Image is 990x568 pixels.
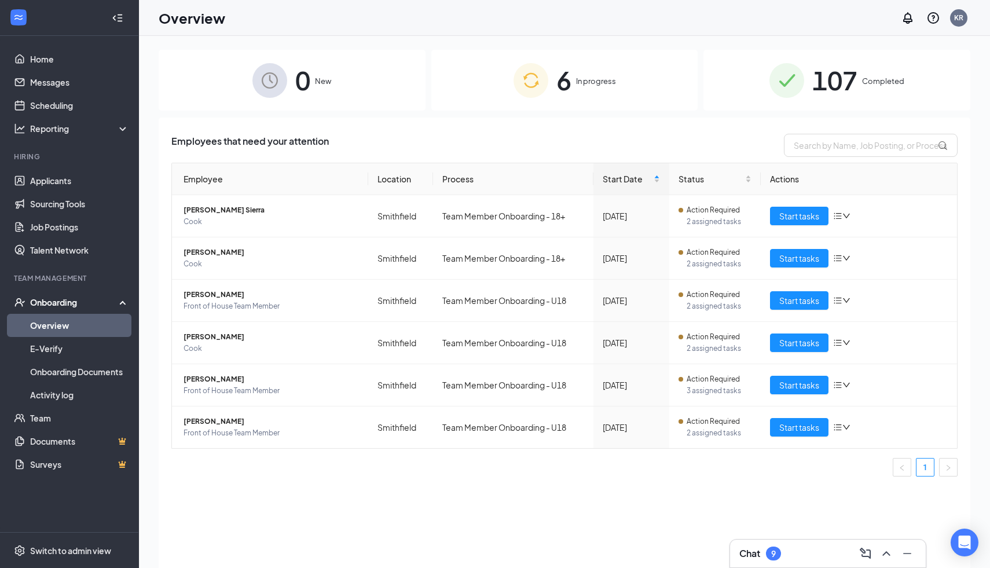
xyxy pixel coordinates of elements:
span: Start tasks [779,421,819,434]
div: Hiring [14,152,127,162]
span: Completed [862,75,904,87]
a: Scheduling [30,94,129,117]
span: 2 assigned tasks [687,427,751,439]
li: Previous Page [893,458,911,477]
a: Home [30,47,129,71]
span: Front of House Team Member [184,301,359,312]
td: Smithfield [368,364,433,406]
a: Messages [30,71,129,94]
a: SurveysCrown [30,453,129,476]
span: [PERSON_NAME] [184,416,359,427]
div: Team Management [14,273,127,283]
td: Smithfield [368,406,433,448]
input: Search by Name, Job Posting, or Process [784,134,958,157]
td: Team Member Onboarding - 18+ [433,195,594,237]
div: KR [954,13,963,23]
div: [DATE] [603,379,660,391]
span: In progress [576,75,616,87]
svg: ChevronUp [879,547,893,560]
span: down [842,423,850,431]
span: [PERSON_NAME] Sierra [184,204,359,216]
td: Smithfield [368,195,433,237]
td: Team Member Onboarding - U18 [433,364,594,406]
svg: Analysis [14,123,25,134]
td: Smithfield [368,237,433,280]
div: [DATE] [603,294,660,307]
span: bars [833,423,842,432]
span: Action Required [687,289,740,301]
span: 0 [295,60,310,100]
a: Sourcing Tools [30,192,129,215]
a: Overview [30,314,129,337]
div: Switch to admin view [30,545,111,556]
span: [PERSON_NAME] [184,247,359,258]
button: right [939,458,958,477]
td: Smithfield [368,322,433,364]
span: Cook [184,343,359,354]
span: [PERSON_NAME] [184,373,359,385]
svg: WorkstreamLogo [13,12,24,23]
span: down [842,296,850,305]
span: Status [679,173,743,185]
button: ChevronUp [877,544,896,563]
span: 2 assigned tasks [687,258,751,270]
span: Front of House Team Member [184,427,359,439]
div: Onboarding [30,296,119,308]
span: 2 assigned tasks [687,343,751,354]
span: bars [833,211,842,221]
a: Job Postings [30,215,129,239]
span: Start tasks [779,210,819,222]
span: Start tasks [779,252,819,265]
li: Next Page [939,458,958,477]
span: Action Required [687,247,740,258]
a: E-Verify [30,337,129,360]
th: Process [433,163,594,195]
span: Front of House Team Member [184,385,359,397]
span: down [842,212,850,220]
span: Action Required [687,416,740,427]
button: Start tasks [770,207,828,225]
span: [PERSON_NAME] [184,289,359,301]
li: 1 [916,458,934,477]
div: [DATE] [603,336,660,349]
a: Activity log [30,383,129,406]
span: Action Required [687,373,740,385]
th: Employee [172,163,368,195]
div: 9 [771,549,776,559]
span: Start tasks [779,336,819,349]
a: Applicants [30,169,129,192]
td: Team Member Onboarding - U18 [433,280,594,322]
svg: QuestionInfo [926,11,940,25]
span: Start tasks [779,294,819,307]
button: left [893,458,911,477]
a: Talent Network [30,239,129,262]
button: Start tasks [770,334,828,352]
button: Start tasks [770,249,828,267]
span: [PERSON_NAME] [184,331,359,343]
svg: UserCheck [14,296,25,308]
span: bars [833,254,842,263]
span: New [315,75,331,87]
svg: Minimize [900,547,914,560]
td: Team Member Onboarding - U18 [433,322,594,364]
button: ComposeMessage [856,544,875,563]
span: Cook [184,258,359,270]
span: down [842,381,850,389]
div: [DATE] [603,210,660,222]
button: Start tasks [770,418,828,437]
td: Team Member Onboarding - 18+ [433,237,594,280]
div: Reporting [30,123,130,134]
td: Smithfield [368,280,433,322]
span: 107 [812,60,857,100]
span: Start Date [603,173,651,185]
span: 6 [556,60,571,100]
svg: Collapse [112,12,123,24]
th: Location [368,163,433,195]
th: Status [669,163,761,195]
span: 2 assigned tasks [687,301,751,312]
span: down [842,339,850,347]
span: Action Required [687,331,740,343]
a: 1 [916,459,934,476]
div: [DATE] [603,421,660,434]
th: Actions [761,163,957,195]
